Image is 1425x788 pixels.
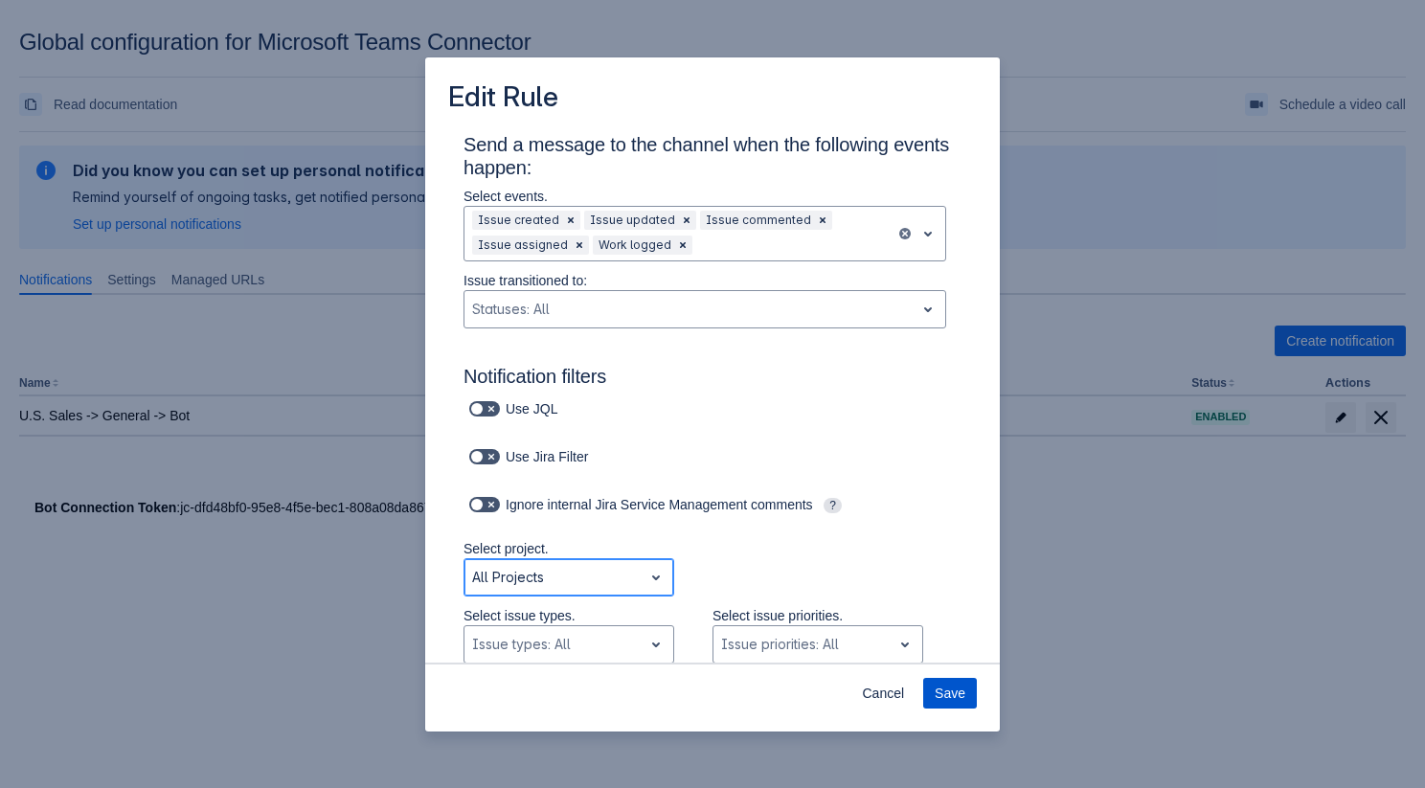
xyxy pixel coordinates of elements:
p: Select issue types. [464,606,674,625]
div: Use JQL [464,395,591,422]
span: Clear [675,237,690,253]
p: Select project. [464,539,674,558]
div: Use Jira Filter [464,443,614,470]
h3: Send a message to the channel when the following events happen: [464,133,961,187]
div: Ignore internal Jira Service Management comments [464,491,923,518]
div: Issue assigned [472,236,570,255]
p: Select issue priorities. [712,606,923,625]
span: open [916,298,939,321]
div: Remove Issue commented [813,211,832,230]
span: Clear [572,237,587,253]
div: Issue created [472,211,561,230]
span: open [645,633,667,656]
button: clear [897,226,913,241]
span: open [645,566,667,589]
p: Select events. [464,187,946,206]
div: Issue updated [584,211,677,230]
div: Remove Issue updated [677,211,696,230]
div: Remove Issue assigned [570,236,589,255]
button: Cancel [850,678,916,709]
div: Remove Issue created [561,211,580,230]
div: Issue commented [700,211,813,230]
span: ? [824,498,842,513]
span: Clear [815,213,830,228]
span: Save [935,678,965,709]
span: Clear [679,213,694,228]
button: Save [923,678,977,709]
span: open [916,222,939,245]
h3: Edit Rule [448,80,558,118]
span: Clear [563,213,578,228]
p: Issue transitioned to: [464,271,946,290]
span: open [893,633,916,656]
div: Work logged [593,236,673,255]
div: Remove Work logged [673,236,692,255]
h3: Notification filters [464,365,961,395]
span: Cancel [862,678,904,709]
